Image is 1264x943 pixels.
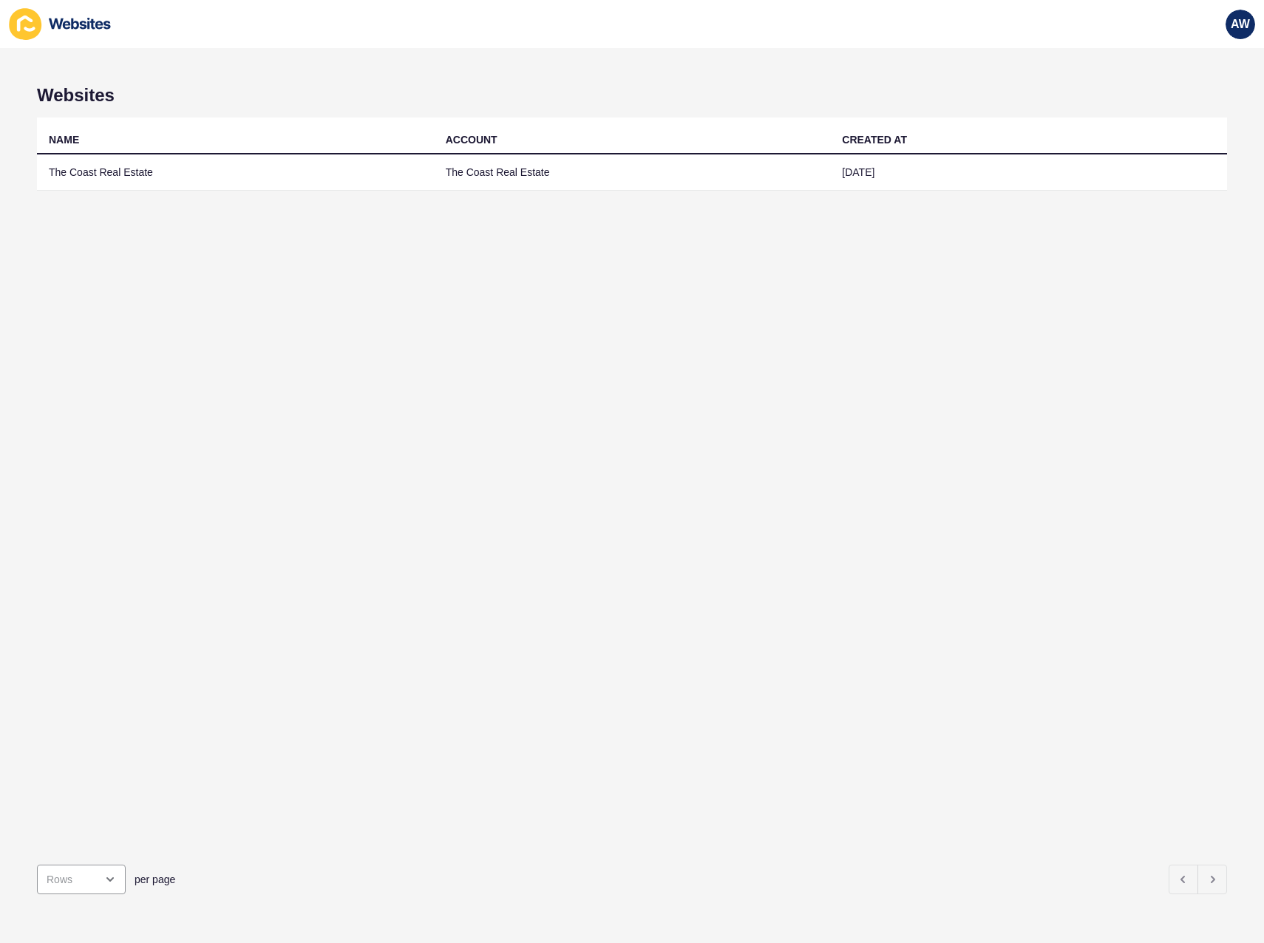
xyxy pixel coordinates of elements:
[1231,17,1250,32] span: AW
[446,132,497,147] div: ACCOUNT
[830,154,1227,191] td: [DATE]
[434,154,831,191] td: The Coast Real Estate
[842,132,907,147] div: CREATED AT
[135,872,175,887] span: per page
[49,132,79,147] div: NAME
[37,85,1227,106] h1: Websites
[37,154,434,191] td: The Coast Real Estate
[37,865,126,894] div: open menu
